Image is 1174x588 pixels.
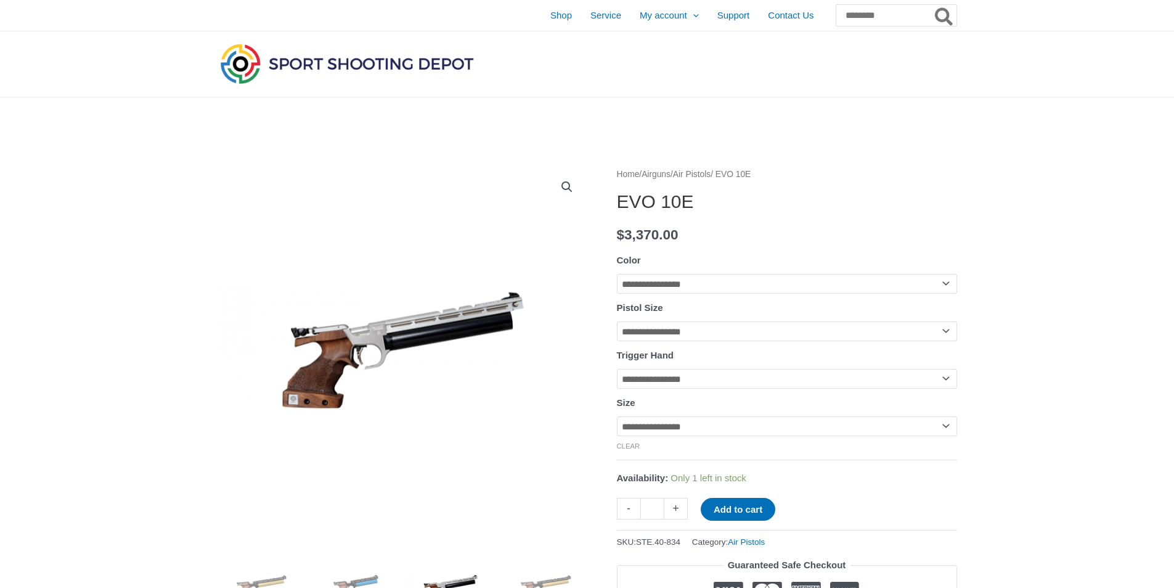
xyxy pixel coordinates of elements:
legend: Guaranteed Safe Checkout [723,557,851,574]
span: $ [617,227,625,242]
h1: EVO 10E [617,191,957,213]
a: Home [617,170,640,179]
button: Add to cart [701,498,775,521]
bdi: 3,370.00 [617,227,679,242]
label: Color [617,255,641,265]
span: SKU: [617,534,681,550]
a: View full-screen image gallery [556,176,578,198]
span: Category: [692,534,765,550]
span: Availability: [617,473,669,483]
a: Airguns [642,170,671,179]
a: - [617,498,640,520]
span: STE.40-834 [636,537,680,547]
img: Sport Shooting Depot [218,41,476,86]
label: Trigger Hand [617,350,674,360]
nav: Breadcrumb [617,167,957,183]
label: Size [617,397,635,408]
button: Search [932,5,956,26]
a: Clear options [617,442,640,450]
img: EVO 10E - Image 3 [218,167,587,537]
a: Air Pistols [728,537,765,547]
label: Pistol Size [617,302,663,313]
span: Only 1 left in stock [671,473,746,483]
a: + [664,498,688,520]
input: Product quantity [640,498,664,520]
a: Air Pistols [673,170,711,179]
